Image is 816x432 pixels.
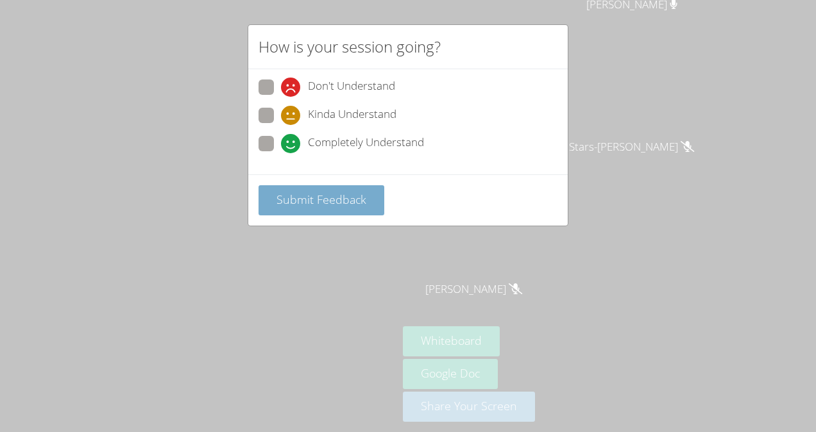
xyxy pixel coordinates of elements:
[308,134,424,153] span: Completely Understand
[259,35,441,58] h2: How is your session going?
[259,185,384,215] button: Submit Feedback
[308,78,395,97] span: Don't Understand
[276,192,366,207] span: Submit Feedback
[308,106,396,125] span: Kinda Understand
